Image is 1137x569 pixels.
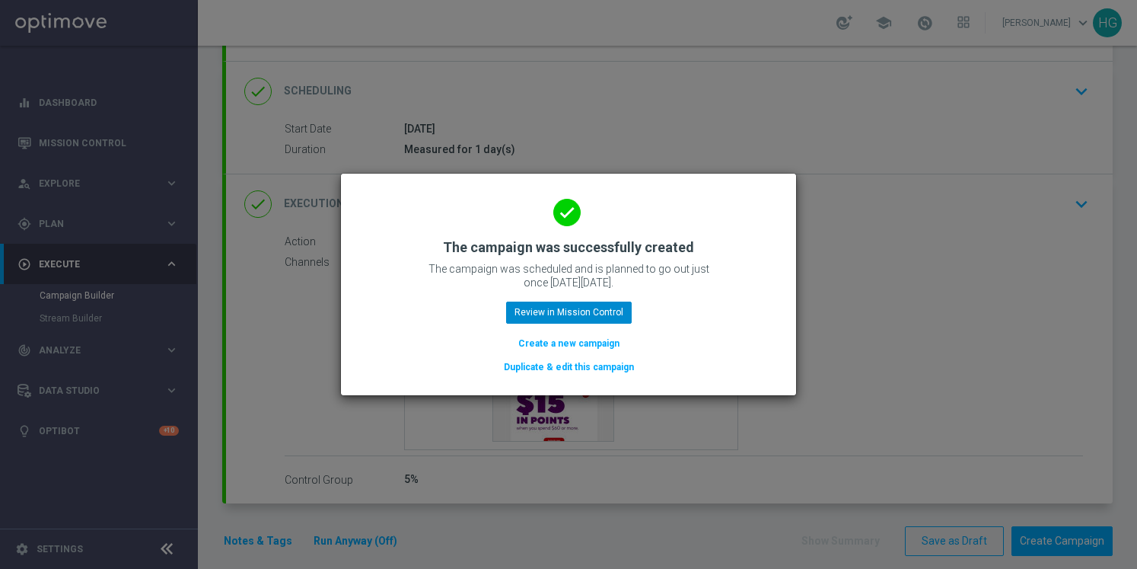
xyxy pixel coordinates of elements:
[502,359,635,376] button: Duplicate & edit this campaign
[506,302,632,323] button: Review in Mission Control
[443,238,694,257] h2: The campaign was successfully created
[553,199,581,226] i: done
[517,335,621,352] button: Create a new campaign
[416,262,721,289] p: The campaign was scheduled and is planned to go out just once [DATE][DATE].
